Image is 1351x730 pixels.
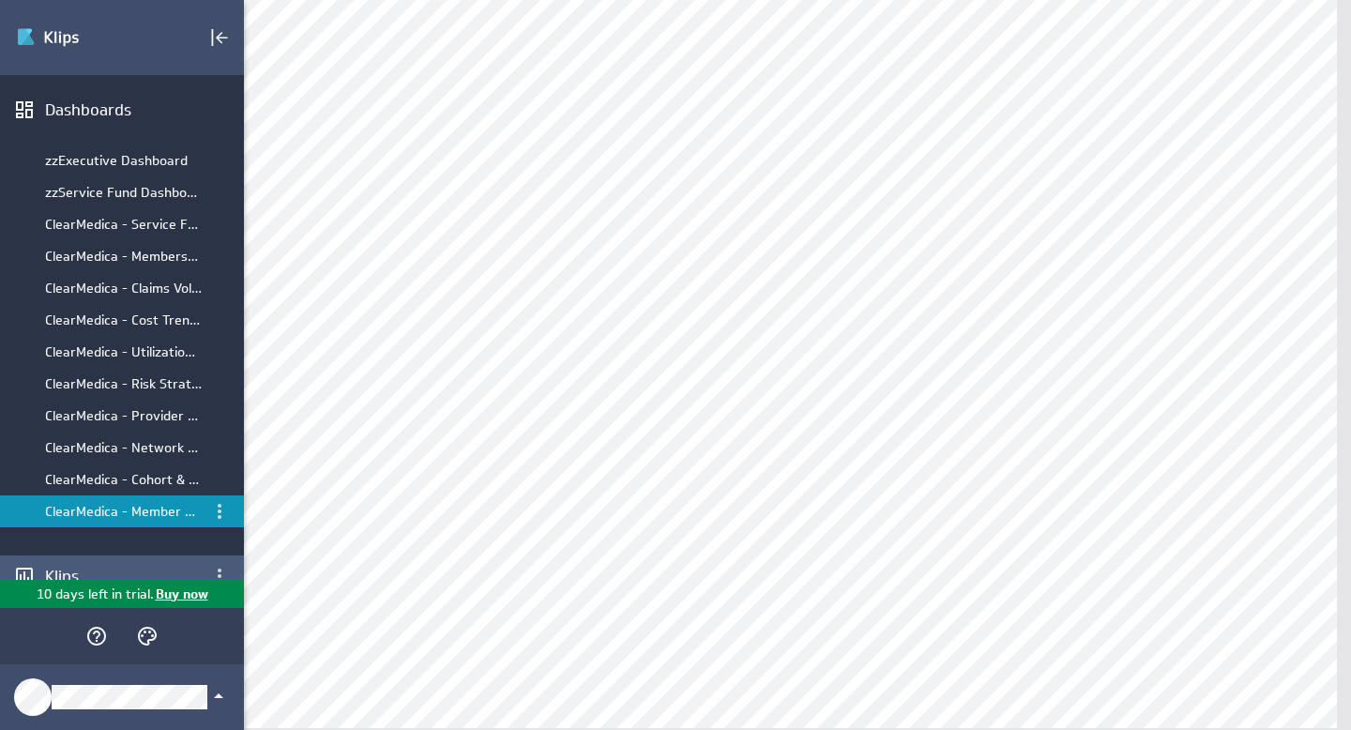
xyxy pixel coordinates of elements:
[16,23,147,53] div: Go to Dashboards
[45,152,202,169] div: zzExecutive Dashboard
[208,500,231,523] div: Menu
[45,566,199,586] div: Klips
[45,375,202,392] div: ClearMedica - Risk Stratification
[45,503,202,520] div: ClearMedica - Member Expense by Month
[45,471,202,488] div: ClearMedica - Cohort & Segment Performance
[204,560,235,592] div: Klips menu
[45,439,202,456] div: ClearMedica - Network Optimization
[154,585,208,604] p: Buy now
[45,184,202,201] div: zzService Fund Dashboard
[81,620,113,652] div: Help
[45,99,199,120] div: Dashboards
[208,500,231,523] div: Dashboard menu
[45,407,202,424] div: ClearMedica - Provider Performance
[45,280,202,297] div: ClearMedica - Claims Volume Lifecyle
[45,216,202,233] div: ClearMedica - Service Fund Dashboard
[37,585,154,604] p: 10 days left in trial.
[45,343,202,360] div: ClearMedica - Utilization & Access
[136,625,159,647] svg: Themes
[45,312,202,328] div: ClearMedica - Cost Trend & Drivers
[131,620,163,652] div: Themes
[16,23,147,53] img: Klipfolio klips logo
[204,22,235,53] div: Collapse
[206,498,233,525] div: Menu
[45,248,202,265] div: ClearMedica - Membership & Demographics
